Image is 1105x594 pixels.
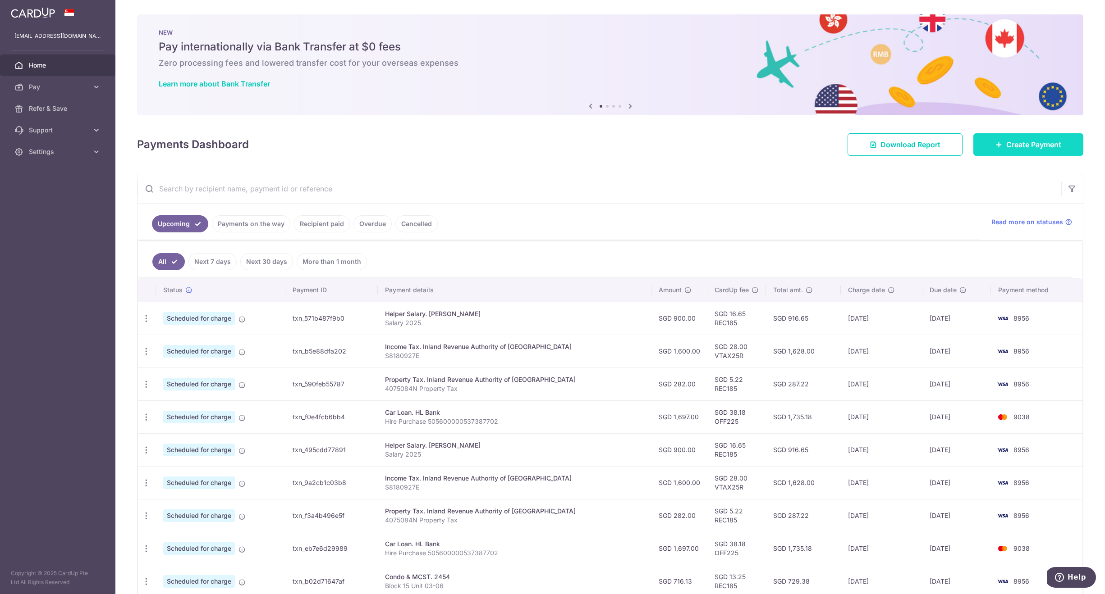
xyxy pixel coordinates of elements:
h6: Zero processing fees and lowered transfer cost for your overseas expenses [159,58,1062,68]
td: SGD 900.00 [651,433,707,466]
div: Car Loan. HL Bank [385,540,644,549]
td: [DATE] [922,400,991,433]
td: txn_b5e88dfa202 [285,335,378,367]
th: Payment details [378,278,651,302]
td: SGD 5.22 REC185 [707,499,766,532]
td: SGD 16.65 REC185 [707,433,766,466]
td: [DATE] [841,532,922,565]
td: SGD 5.22 REC185 [707,367,766,400]
span: Status [163,286,183,295]
div: Car Loan. HL Bank [385,408,644,417]
div: Helper Salary. [PERSON_NAME] [385,309,644,318]
img: Bank Card [994,412,1012,422]
td: SGD 282.00 [651,499,707,532]
div: Condo & MCST. 2454 [385,572,644,581]
span: Amount [659,286,682,295]
td: SGD 1,600.00 [651,335,707,367]
div: Property Tax. Inland Revenue Authority of [GEOGRAPHIC_DATA] [385,375,644,384]
p: Block 15 Unit 03-06 [385,581,644,590]
td: SGD 28.00 VTAX25R [707,335,766,367]
div: Property Tax. Inland Revenue Authority of [GEOGRAPHIC_DATA] [385,507,644,516]
span: Scheduled for charge [163,509,235,522]
span: Scheduled for charge [163,575,235,588]
td: SGD 916.65 [766,433,840,466]
td: SGD 287.22 [766,367,840,400]
span: Charge date [848,286,885,295]
span: Pay [29,82,88,91]
img: Bank Card [994,543,1012,554]
a: Next 30 days [240,253,293,270]
a: Read more on statuses [991,218,1072,227]
td: txn_571b487f9b0 [285,302,378,335]
img: Bank transfer banner [137,14,1083,115]
td: SGD 282.00 [651,367,707,400]
span: Scheduled for charge [163,444,235,456]
td: [DATE] [841,302,922,335]
td: [DATE] [841,400,922,433]
p: 4075084N Property Tax [385,384,644,393]
a: More than 1 month [297,253,367,270]
td: SGD 1,735.18 [766,532,840,565]
span: Scheduled for charge [163,542,235,555]
td: SGD 1,628.00 [766,335,840,367]
span: Download Report [880,139,940,150]
input: Search by recipient name, payment id or reference [138,174,1061,203]
td: [DATE] [922,302,991,335]
p: [EMAIL_ADDRESS][DOMAIN_NAME] [14,32,101,41]
span: Support [29,126,88,135]
td: SGD 900.00 [651,302,707,335]
td: txn_f0e4fcb6bb4 [285,400,378,433]
td: SGD 38.18 OFF225 [707,532,766,565]
td: SGD 1,697.00 [651,532,707,565]
td: txn_eb7e6d29989 [285,532,378,565]
a: Create Payment [973,133,1083,156]
img: Bank Card [994,379,1012,390]
img: Bank Card [994,444,1012,455]
span: 8956 [1013,347,1029,355]
span: Home [29,61,88,70]
span: 8956 [1013,314,1029,322]
span: 8956 [1013,479,1029,486]
img: CardUp [11,7,55,18]
td: [DATE] [922,335,991,367]
td: SGD 38.18 OFF225 [707,400,766,433]
img: Bank Card [994,346,1012,357]
iframe: Opens a widget where you can find more information [1047,567,1096,589]
span: 8956 [1013,512,1029,519]
td: txn_495cdd77891 [285,433,378,466]
span: Scheduled for charge [163,476,235,489]
a: Cancelled [395,215,438,232]
td: SGD 1,628.00 [766,466,840,499]
td: txn_f3a4b496e5f [285,499,378,532]
img: Bank Card [994,313,1012,324]
a: All [152,253,185,270]
a: Learn more about Bank Transfer [159,79,270,88]
td: SGD 28.00 VTAX25R [707,466,766,499]
td: [DATE] [841,466,922,499]
span: Due date [930,286,957,295]
p: S8180927E [385,483,644,492]
span: Read more on statuses [991,218,1063,227]
td: SGD 16.65 REC185 [707,302,766,335]
a: Download Report [848,133,963,156]
a: Recipient paid [294,215,350,232]
td: SGD 1,735.18 [766,400,840,433]
td: txn_9a2cb1c03b8 [285,466,378,499]
span: Scheduled for charge [163,312,235,325]
span: Create Payment [1006,139,1061,150]
div: Helper Salary. [PERSON_NAME] [385,441,644,450]
span: Scheduled for charge [163,345,235,358]
span: 8956 [1013,446,1029,453]
img: Bank Card [994,477,1012,488]
td: SGD 1,697.00 [651,400,707,433]
td: [DATE] [841,367,922,400]
h5: Pay internationally via Bank Transfer at $0 fees [159,40,1062,54]
span: Settings [29,147,88,156]
h4: Payments Dashboard [137,136,249,153]
td: [DATE] [841,499,922,532]
th: Payment ID [285,278,378,302]
p: S8180927E [385,351,644,360]
a: Next 7 days [188,253,237,270]
td: SGD 916.65 [766,302,840,335]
